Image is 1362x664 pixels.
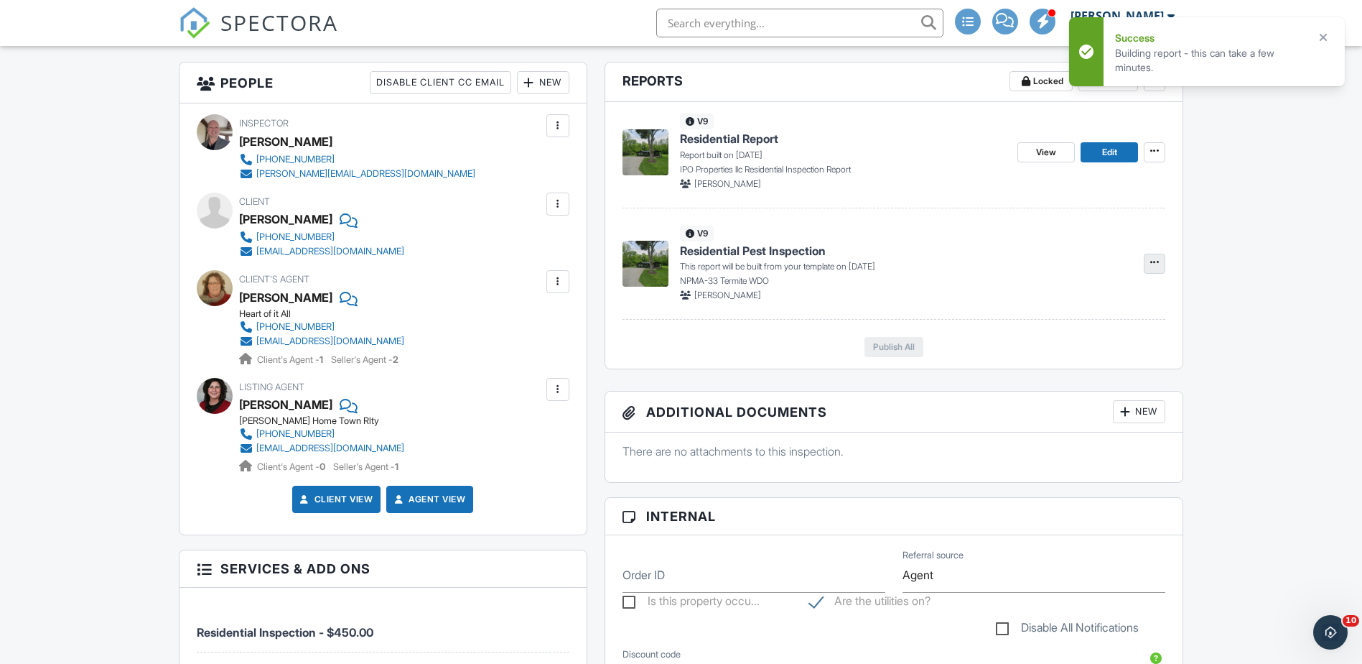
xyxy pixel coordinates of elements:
[179,7,210,39] img: The Best Home Inspection Software - Spectora
[239,131,332,152] div: [PERSON_NAME]
[605,392,1183,433] h3: Additional Documents
[257,354,325,365] span: Client's Agent -
[239,287,332,308] a: [PERSON_NAME]
[12,441,275,465] textarea: Message…
[239,320,404,334] a: [PHONE_NUMBER]
[809,594,930,612] label: Are the utilities on?
[256,246,404,257] div: [EMAIL_ADDRESS][DOMAIN_NAME]
[70,18,143,32] p: Active 30m ago
[239,274,309,285] span: Client's Agent
[239,308,416,320] div: Heart of it All
[370,71,511,94] div: Disable Client CC Email
[902,548,964,561] label: Referral source
[622,648,681,661] label: Discount code
[252,6,278,32] div: Close
[1113,400,1165,423] div: New
[246,465,269,488] button: Send a message…
[319,354,323,365] strong: 1
[256,231,335,243] div: [PHONE_NUMBER]
[391,492,465,507] a: Agent View
[179,550,587,588] h3: Services & Add ons
[622,594,760,612] label: Is this property occupied?
[395,461,398,472] strong: 1
[1071,9,1164,23] div: [PERSON_NAME]
[11,98,235,176] div: An email could not be delivered:Click here to view the email.For more information, viewWhy emails...
[1313,615,1348,650] iframe: Intercom live chat
[256,428,335,440] div: [PHONE_NUMBER]
[9,6,37,33] button: go back
[256,321,335,333] div: [PHONE_NUMBER]
[319,461,325,472] strong: 0
[239,394,332,415] a: [PERSON_NAME]
[656,9,943,37] input: Search everything...
[70,7,115,18] h1: Support
[179,63,587,103] h3: People
[197,599,569,653] li: Service: Residential Inspection
[45,471,57,482] button: Emoji picker
[239,382,304,392] span: Listing Agent
[1343,615,1359,627] span: 10
[331,354,398,365] span: Seller's Agent -
[197,625,373,640] span: Residential Inspection - $450.00
[239,441,404,456] a: [EMAIL_ADDRESS][DOMAIN_NAME]
[220,7,338,37] span: SPECTORA
[393,354,398,365] strong: 2
[622,443,1166,459] p: There are no attachments to this inspection.
[239,118,289,129] span: Inspector
[256,336,404,347] div: [EMAIL_ADDRESS][DOMAIN_NAME]
[257,461,327,472] span: Client's Agent -
[22,471,34,482] button: Upload attachment
[996,621,1139,639] label: Disable All Notifications
[622,567,665,583] label: Order ID
[11,98,276,208] div: Support says…
[23,139,224,167] div: For more information, view
[23,126,187,140] a: Click here to view the email.
[239,152,475,167] a: [PHONE_NUMBER]
[239,427,404,441] a: [PHONE_NUMBER]
[333,461,398,472] span: Seller's Agent -
[23,179,106,188] div: Support • 18m ago
[179,19,338,50] a: SPECTORA
[239,334,404,349] a: [EMAIL_ADDRESS][DOMAIN_NAME]
[297,492,373,507] a: Client View
[256,443,404,454] div: [EMAIL_ADDRESS][DOMAIN_NAME]
[517,71,569,94] div: New
[239,167,475,181] a: [PERSON_NAME][EMAIL_ADDRESS][DOMAIN_NAME]
[41,8,64,31] img: Profile image for Support
[256,168,475,180] div: [PERSON_NAME][EMAIL_ADDRESS][DOMAIN_NAME]
[239,415,416,427] div: [PERSON_NAME] Home Town Rlty
[239,208,332,230] div: [PERSON_NAME]
[23,106,224,121] div: An email could not be delivered:
[239,230,404,244] a: [PHONE_NUMBER]
[91,471,103,482] button: Start recording
[239,196,270,207] span: Client
[225,6,252,33] button: Home
[239,244,404,259] a: [EMAIL_ADDRESS][DOMAIN_NAME]
[68,471,80,482] button: Gif picker
[605,498,1183,535] h3: Internal
[256,154,335,165] div: [PHONE_NUMBER]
